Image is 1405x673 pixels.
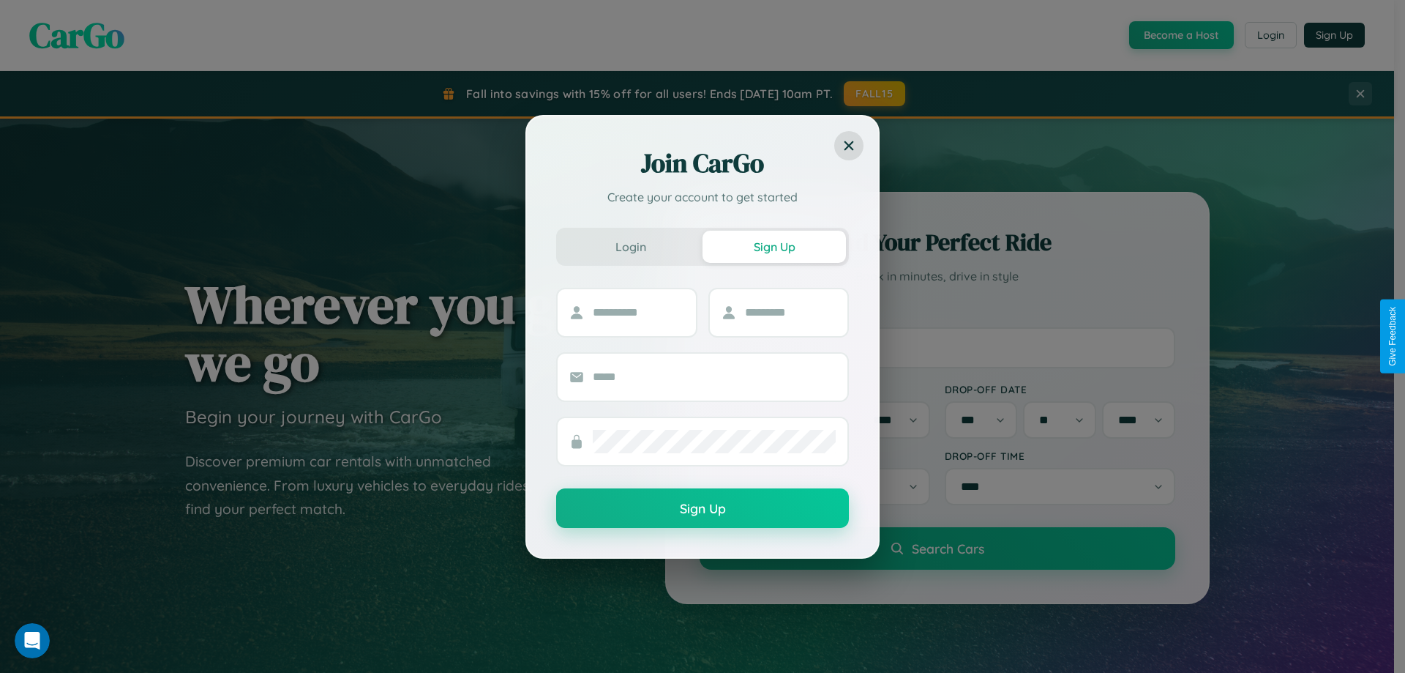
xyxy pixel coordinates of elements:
h2: Join CarGo [556,146,849,181]
button: Sign Up [702,231,846,263]
p: Create your account to get started [556,188,849,206]
button: Login [559,231,702,263]
button: Sign Up [556,488,849,528]
div: Give Feedback [1387,307,1398,366]
iframe: Intercom live chat [15,623,50,658]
